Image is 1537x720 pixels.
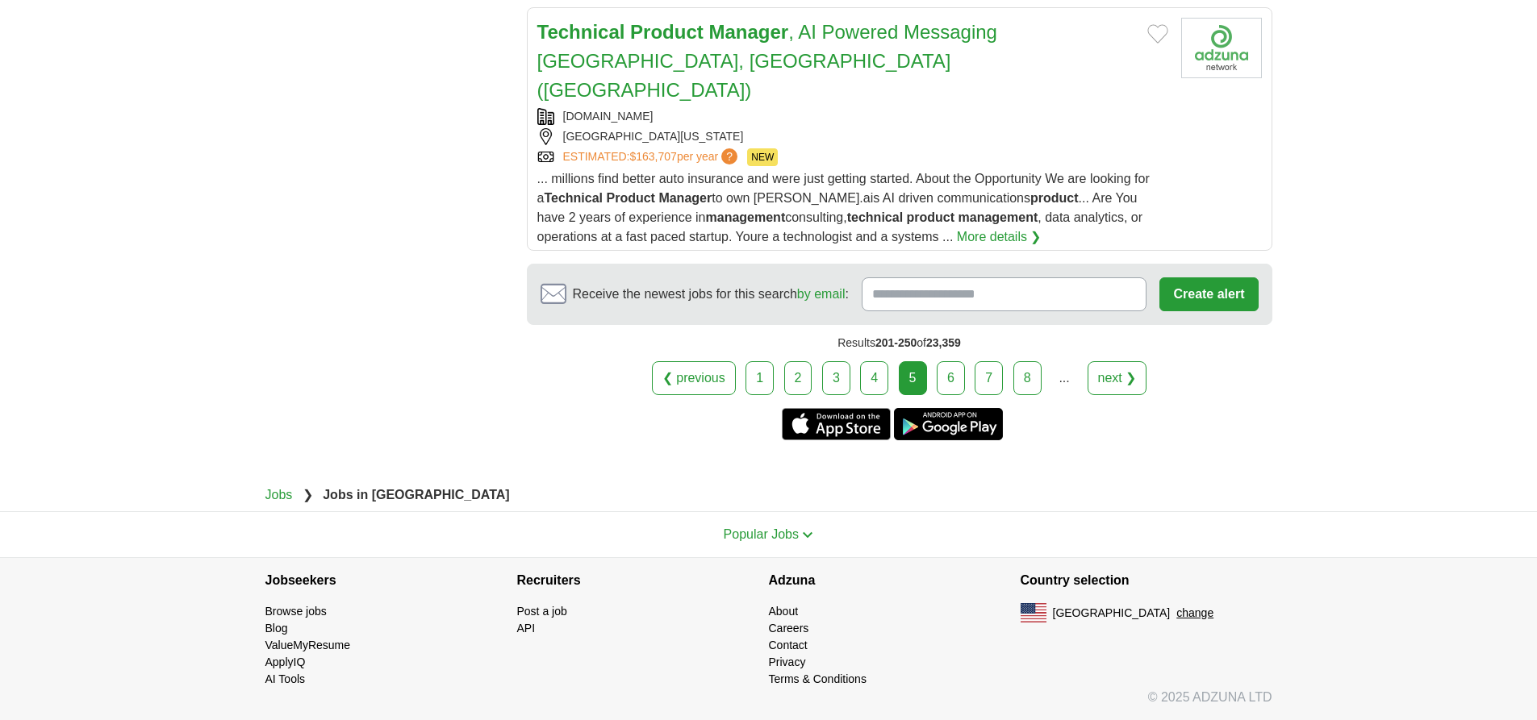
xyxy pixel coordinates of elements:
span: Receive the newest jobs for this search : [573,285,849,304]
strong: Manager [708,21,788,43]
a: About [769,605,799,618]
div: Results of [527,325,1272,361]
strong: technical [847,210,903,224]
strong: product [907,210,955,224]
span: 201-250 [875,336,917,349]
strong: Technical [537,21,625,43]
a: ❮ previous [652,361,736,395]
button: Add to favorite jobs [1147,24,1168,44]
strong: Manager [658,191,712,205]
a: Blog [265,622,288,635]
a: next ❯ [1088,361,1147,395]
a: Get the Android app [894,408,1003,440]
a: Jobs [265,488,293,502]
a: Contact [769,639,808,651]
a: by email [797,287,846,301]
div: © 2025 ADZUNA LTD [253,688,1285,720]
strong: Product [606,191,654,205]
a: 1 [746,361,774,395]
a: Post a job [517,605,567,618]
a: Get the iPhone app [782,408,891,440]
button: Create alert [1159,277,1258,311]
img: toggle icon [802,531,813,539]
span: 23,359 [926,336,961,349]
a: 2 [784,361,812,395]
img: Company logo [1181,18,1262,78]
strong: management [706,210,786,224]
a: ApplyIQ [265,655,306,668]
button: change [1176,605,1213,622]
a: More details ❯ [957,227,1042,247]
a: 4 [860,361,888,395]
strong: product [1030,191,1079,205]
a: ESTIMATED:$163,707per year? [563,148,741,166]
span: ... millions find better auto insurance and were just getting started. About the Opportunity We a... [537,172,1150,243]
a: Browse jobs [265,605,327,618]
span: ❯ [303,488,313,502]
a: Careers [769,622,809,635]
a: ValueMyResume [265,639,351,651]
a: Technical Product Manager, AI Powered Messaging [GEOGRAPHIC_DATA], [GEOGRAPHIC_DATA] ([GEOGRAPHIC... [537,21,997,101]
span: NEW [747,148,778,166]
strong: Technical [544,191,603,205]
a: API [517,622,536,635]
a: Terms & Conditions [769,672,867,685]
span: $163,707 [629,150,676,163]
strong: Product [630,21,704,43]
div: ... [1048,362,1080,394]
div: [GEOGRAPHIC_DATA][US_STATE] [537,128,1168,145]
div: [DOMAIN_NAME] [537,108,1168,125]
img: US flag [1021,603,1046,622]
a: AI Tools [265,672,306,685]
a: 6 [937,361,965,395]
span: [GEOGRAPHIC_DATA] [1053,605,1171,622]
strong: Jobs in [GEOGRAPHIC_DATA] [323,488,509,502]
span: ? [721,148,737,164]
span: Popular Jobs [724,527,799,541]
h4: Country selection [1021,558,1272,603]
a: 8 [1013,361,1042,395]
div: 5 [899,361,927,395]
a: 3 [822,361,850,395]
a: Privacy [769,655,806,668]
a: 7 [975,361,1003,395]
strong: management [959,210,1038,224]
